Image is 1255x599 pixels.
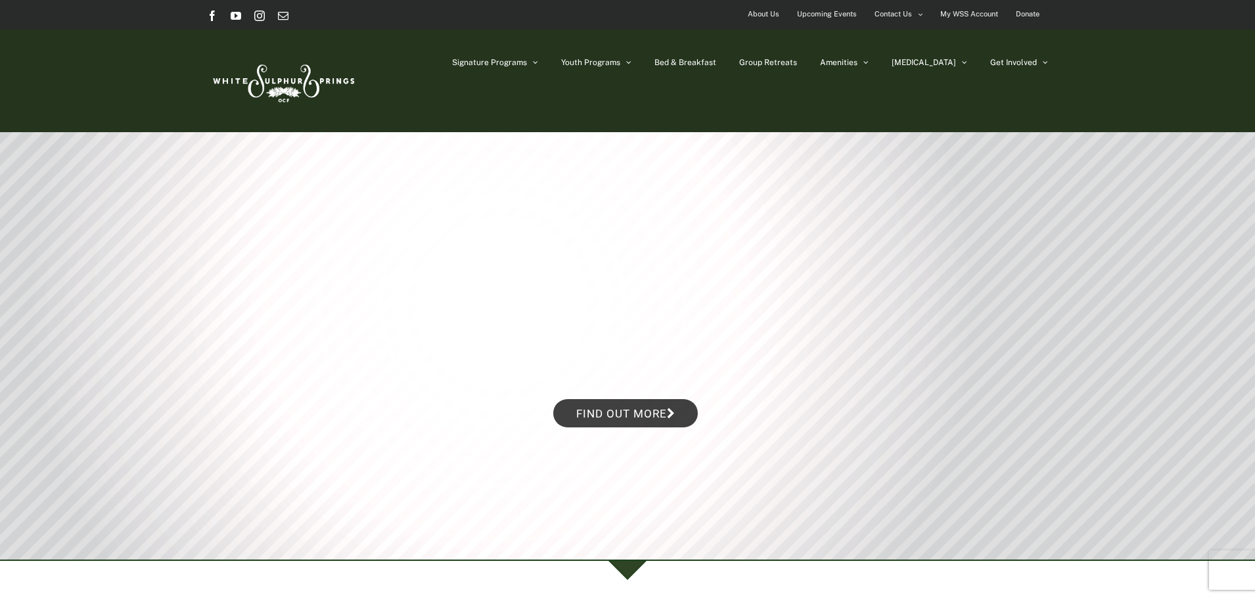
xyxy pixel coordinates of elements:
a: Youth Programs [561,30,631,95]
span: Get Involved [990,59,1037,66]
a: [MEDICAL_DATA] [892,30,967,95]
a: Signature Programs [452,30,538,95]
span: Signature Programs [452,59,527,66]
a: Get Involved [990,30,1048,95]
a: Find out more [553,399,698,427]
span: Youth Programs [561,59,620,66]
a: YouTube [231,11,241,21]
a: Bed & Breakfast [654,30,716,95]
span: About Us [748,5,779,24]
span: [MEDICAL_DATA] [892,59,956,66]
span: Bed & Breakfast [654,59,716,66]
span: My WSS Account [940,5,998,24]
span: Amenities [820,59,857,66]
span: Group Retreats [739,59,797,66]
img: White Sulphur Springs Logo [207,50,358,112]
a: Amenities [820,30,869,95]
span: Contact Us [875,5,912,24]
nav: Main Menu [452,30,1048,95]
a: Instagram [254,11,265,21]
span: Donate [1016,5,1039,24]
a: Group Retreats [739,30,797,95]
a: Email [278,11,288,21]
a: Facebook [207,11,217,21]
span: Upcoming Events [797,5,857,24]
rs-layer: Winter Retreats at the Springs [337,320,916,372]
